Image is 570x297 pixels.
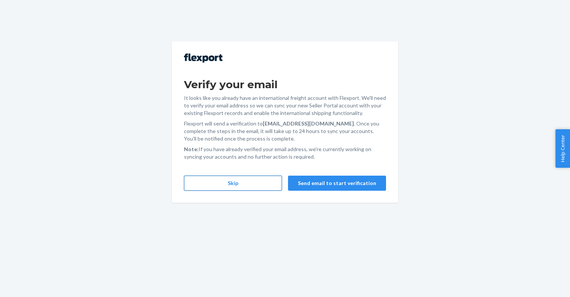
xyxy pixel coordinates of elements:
button: Send email to start verification [288,176,386,191]
strong: [EMAIL_ADDRESS][DOMAIN_NAME] [263,120,354,127]
strong: Note: [184,146,199,152]
p: It looks like you already have an international freight account with Flexport. We'll need to veri... [184,94,386,117]
p: If you have already verified your email address, we're currently working on syncing your accounts... [184,145,386,161]
p: Flexport will send a verification to . Once you complete the steps in the email, it will take up ... [184,120,386,142]
button: Help Center [555,129,570,168]
h1: Verify your email [184,78,386,91]
img: Flexport logo [184,54,222,63]
button: Skip [184,176,282,191]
